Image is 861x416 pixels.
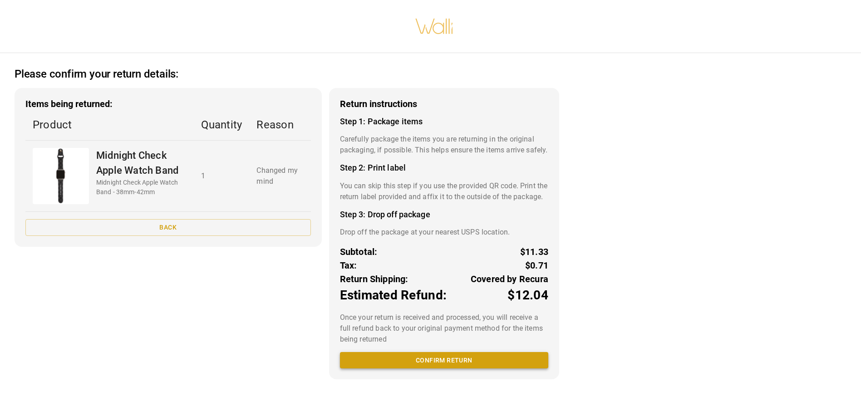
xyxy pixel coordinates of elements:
[340,312,548,345] p: Once your return is received and processed, you will receive a full refund back to your original ...
[340,181,548,202] p: You can skip this step if you use the provided QR code. Print the return label provided and affix...
[340,259,357,272] p: Tax:
[256,165,303,187] p: Changed my mind
[15,68,178,81] h2: Please confirm your return details:
[340,272,408,286] p: Return Shipping:
[201,171,242,181] p: 1
[340,352,548,369] button: Confirm return
[525,259,548,272] p: $0.71
[340,99,548,109] h3: Return instructions
[96,148,187,178] p: Midnight Check Apple Watch Band
[201,117,242,133] p: Quantity
[520,245,548,259] p: $11.33
[471,272,548,286] p: Covered by Recura
[256,117,303,133] p: Reason
[340,245,378,259] p: Subtotal:
[340,210,548,220] h4: Step 3: Drop off package
[340,227,548,238] p: Drop off the package at your nearest USPS location.
[507,286,548,305] p: $12.04
[96,178,187,197] p: Midnight Check Apple Watch Band - 38mm-42mm
[25,219,311,236] button: Back
[33,117,187,133] p: Product
[340,163,548,173] h4: Step 2: Print label
[340,117,548,127] h4: Step 1: Package items
[25,99,311,109] h3: Items being returned:
[415,7,454,46] img: walli-inc.myshopify.com
[340,286,447,305] p: Estimated Refund:
[340,134,548,156] p: Carefully package the items you are returning in the original packaging, if possible. This helps ...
